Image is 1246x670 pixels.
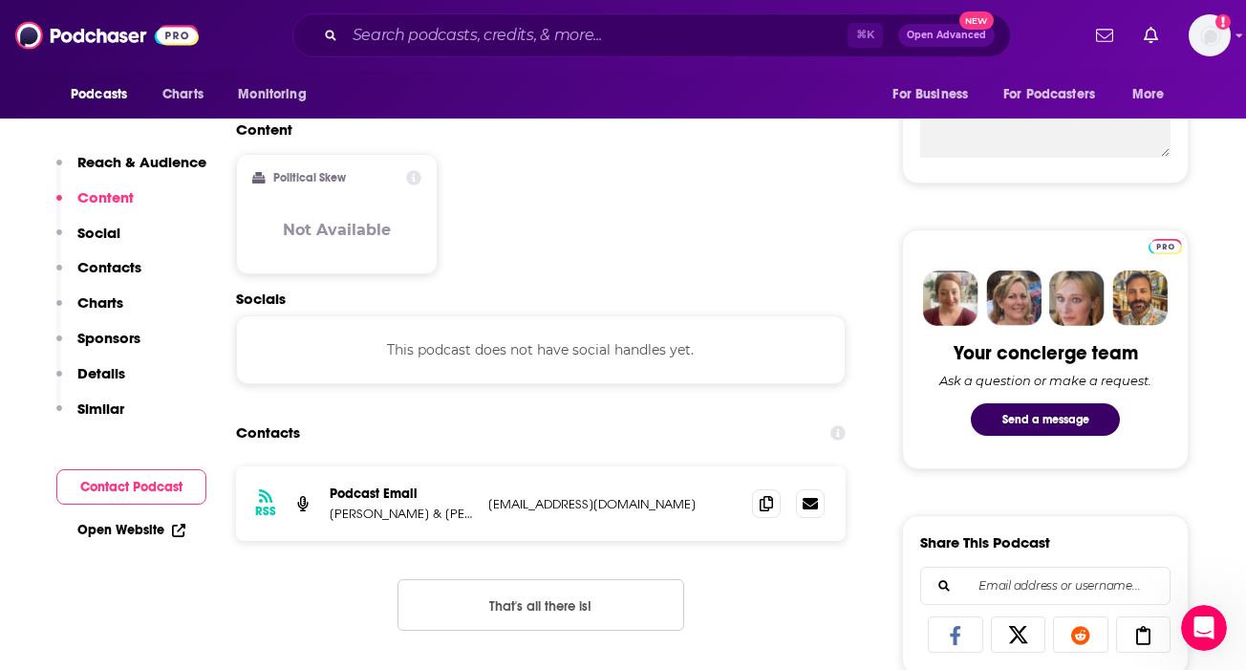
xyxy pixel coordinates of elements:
button: Details [56,364,125,400]
h2: Political Skew [273,171,346,184]
button: Nothing here. [397,579,684,631]
button: Open AdvancedNew [898,24,995,47]
p: Reach & Audience [77,153,206,171]
p: Contacts [77,258,141,276]
span: Logged in as ralhvm [1189,14,1231,56]
a: Pro website [1149,236,1182,254]
input: Search podcasts, credits, & more... [345,20,848,51]
h2: Socials [236,290,846,308]
button: Content [56,188,134,224]
button: Charts [56,293,123,329]
span: Open Advanced [907,31,986,40]
span: More [1132,81,1165,108]
h2: Content [236,120,830,139]
span: ⌘ K [848,23,883,48]
button: open menu [879,76,992,113]
div: Ask a question or make a request. [939,373,1151,388]
iframe: Intercom live chat [1181,605,1227,651]
img: Podchaser - Follow, Share and Rate Podcasts [15,17,199,54]
p: Similar [77,400,124,418]
button: Show profile menu [1189,14,1231,56]
a: Share on Reddit [1053,616,1108,653]
button: Sponsors [56,329,140,364]
p: Details [77,364,125,382]
p: Content [77,188,134,206]
div: Search podcasts, credits, & more... [292,13,1011,57]
span: Monitoring [238,81,306,108]
a: Charts [150,76,215,113]
span: Charts [162,81,204,108]
button: Social [56,224,120,259]
h3: Not Available [283,221,391,239]
button: open menu [1119,76,1189,113]
img: Jules Profile [1049,270,1105,326]
button: open menu [991,76,1123,113]
p: Social [77,224,120,242]
div: Your concierge team [954,341,1138,365]
p: Charts [77,293,123,312]
img: Jon Profile [1112,270,1168,326]
span: For Podcasters [1003,81,1095,108]
a: Share on X/Twitter [991,616,1046,653]
p: Sponsors [77,329,140,347]
p: [PERSON_NAME] & [PERSON_NAME] [330,506,473,522]
button: Send a message [971,403,1120,436]
input: Email address or username... [936,568,1154,604]
a: Open Website [77,522,185,538]
button: open menu [57,76,152,113]
span: Podcasts [71,81,127,108]
p: Podcast Email [330,486,473,502]
h2: Contacts [236,415,300,451]
button: Contacts [56,258,141,293]
button: Reach & Audience [56,153,206,188]
svg: Add a profile image [1215,14,1231,30]
span: New [959,11,994,30]
a: Show notifications dropdown [1088,19,1121,52]
button: Contact Podcast [56,469,206,505]
button: open menu [225,76,331,113]
p: [EMAIL_ADDRESS][DOMAIN_NAME] [488,496,737,512]
h3: Share This Podcast [920,533,1050,551]
img: User Profile [1189,14,1231,56]
a: Share on Facebook [928,616,983,653]
div: This podcast does not have social handles yet. [236,315,846,384]
img: Sydney Profile [923,270,978,326]
div: Search followers [920,567,1171,605]
span: For Business [892,81,968,108]
img: Podchaser Pro [1149,239,1182,254]
a: Show notifications dropdown [1136,19,1166,52]
a: Copy Link [1116,616,1171,653]
button: Similar [56,400,124,435]
img: Barbara Profile [986,270,1042,326]
h3: RSS [255,504,276,519]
